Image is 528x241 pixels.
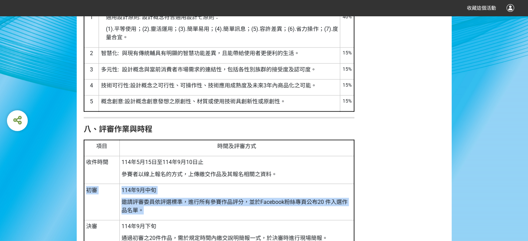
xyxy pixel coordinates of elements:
[84,125,152,134] strong: 八、評審作業與時程
[106,14,220,20] span: 通用設計原則: 設計概念符合通用設計七原則：
[342,49,352,57] p: 15%
[121,171,277,177] span: 參賽者以線上報名的方式，上傳繳交作品及其報名相關之資料。
[106,26,338,41] span: (1).平等使用；(2).靈活運用；(3).簡單易用；(4).簡單訊息；(5).容許差異；(6).省力操作；(7).度量合宜。
[467,5,496,11] span: 收藏這個活動
[101,82,317,89] span: 技術可行性:設計概念之可行性、可操作性、技術應用成熟度及未來3年內商品化之可能。
[86,187,97,193] span: 初審
[101,66,316,73] span: 多元性: 設計概念與當前消費者市場需求的連結性，包括各性別族群的接受度及認可度。
[121,234,328,241] span: 通過初審之20件作品，需於規定時間內繳交說明簡報一式，於決審時進行現場簡報。
[101,50,300,57] span: 智慧化: 與現有傳統輔具有明顯的智慧功能差異，且能帶給使用者更便利的生活。
[342,97,352,105] p: 15%
[121,198,347,213] span: 邀請評審委員依評選標準，進行所有參賽作品評分，並於Facebook粉絲專頁公布20 件入選作品名單。
[121,223,156,229] span: 114年9月下旬
[217,143,256,149] span: 時間及評審方式
[121,187,156,193] span: 114年9月中旬
[342,66,352,73] p: 15%
[96,143,107,149] span: 項目
[342,13,352,20] p: 40%
[90,82,93,89] span: 4
[101,98,286,105] span: 概念創意:設計概念創意發想之原創性、材質或使用技術具創新性或原創性。
[342,81,352,89] p: 15%
[86,159,108,165] span: 收件時間
[90,50,93,57] span: 2
[90,66,93,73] span: 3
[90,98,93,105] span: 5
[90,14,93,20] span: 1
[86,223,97,229] span: 決審
[121,159,203,165] span: 114年5月15日至114年9月10日止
